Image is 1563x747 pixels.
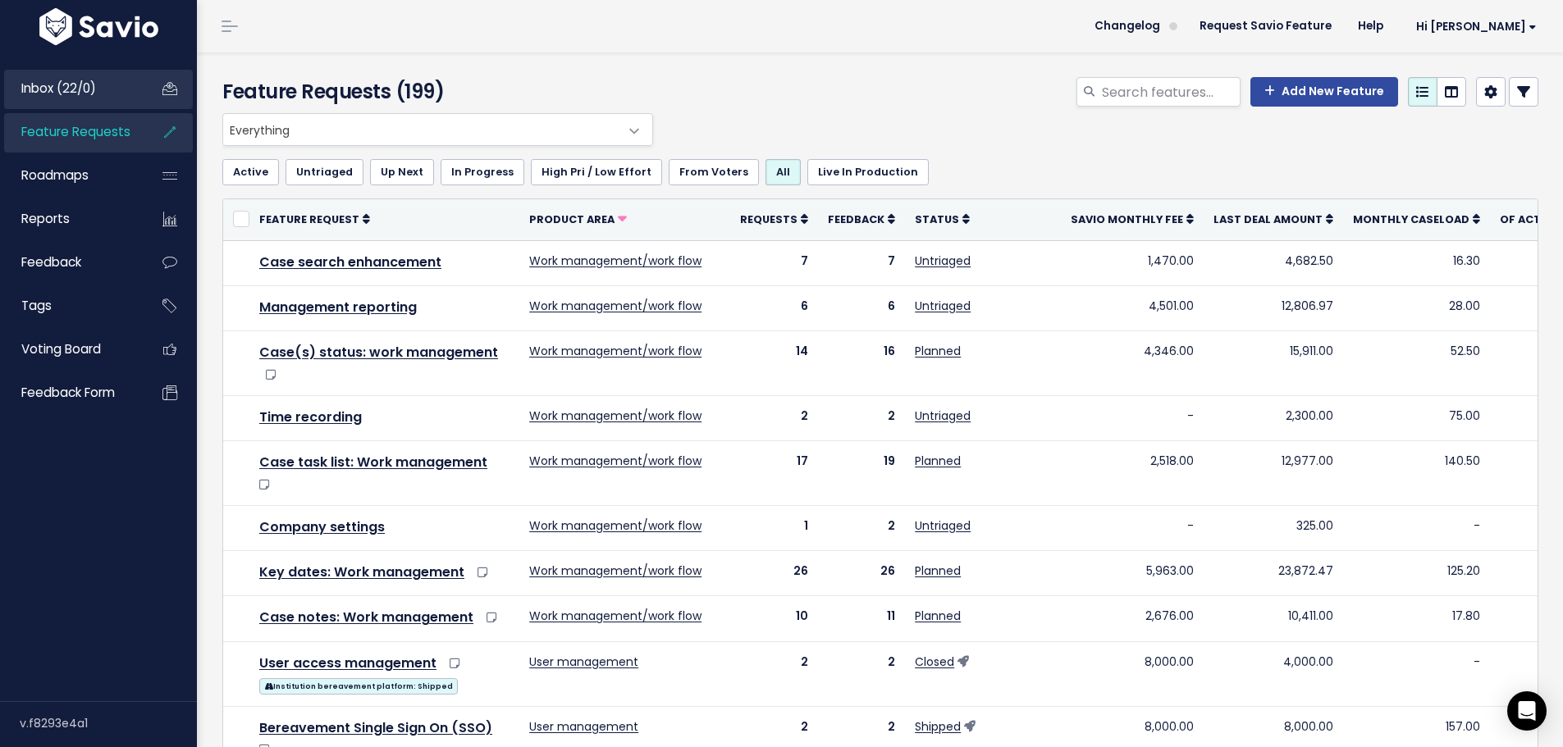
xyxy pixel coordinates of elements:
a: User access management [259,654,436,672]
td: 12,806.97 [1204,285,1343,330]
span: Feedback form [21,384,115,401]
td: 10,411.00 [1204,596,1343,641]
td: 17.80 [1343,596,1490,641]
a: Case search enhancement [259,253,441,271]
td: 2 [818,641,905,706]
a: Feedback [828,211,895,227]
td: 2 [730,641,818,706]
a: Planned [915,563,961,579]
a: Reports [4,200,136,238]
td: 5,963.00 [1061,551,1204,596]
a: In Progress [441,159,524,185]
a: Requests [740,211,808,227]
a: Savio Monthly Fee [1071,211,1194,227]
div: Open Intercom Messenger [1507,691,1547,731]
a: Work management/work flow [529,253,702,269]
td: 4,346.00 [1061,330,1204,395]
a: High Pri / Low Effort [531,159,662,185]
td: 2 [730,395,818,440]
a: User management [529,654,638,670]
td: 2,300.00 [1204,395,1343,440]
td: 1,470.00 [1061,240,1204,285]
a: Management reporting [259,298,417,317]
a: Feedback form [4,374,136,412]
a: Planned [915,608,961,624]
td: 26 [730,551,818,596]
a: Work management/work flow [529,298,702,314]
a: Company settings [259,517,385,536]
span: Inbox (22/0) [21,80,96,97]
td: 1 [730,506,818,551]
td: - [1343,641,1490,706]
h4: Feature Requests (199) [222,77,645,107]
a: Untriaged [915,253,971,269]
a: Case(s) status: work management [259,343,498,362]
a: Help [1345,14,1396,39]
a: Feature Request [259,211,370,227]
td: 16.30 [1343,240,1490,285]
a: Last deal amount [1213,211,1333,227]
a: Key dates: Work management [259,563,464,581]
span: Reports [21,210,70,227]
a: Request Savio Feature [1186,14,1345,39]
td: 2 [818,506,905,551]
td: 10 [730,596,818,641]
td: 15,911.00 [1204,330,1343,395]
input: Search features... [1100,77,1241,107]
td: 6 [730,285,818,330]
td: 2,518.00 [1061,441,1204,506]
a: Work management/work flow [529,408,702,424]
span: Feature Request [259,212,359,226]
span: Tags [21,297,52,314]
td: 7 [730,240,818,285]
a: Time recording [259,408,362,426]
td: 16 [818,330,905,395]
a: Closed [915,654,954,670]
a: Feature Requests [4,113,136,151]
span: Product Area [529,212,615,226]
td: - [1061,395,1204,440]
span: Requests [740,212,797,226]
a: Planned [915,453,961,469]
span: Voting Board [21,340,101,358]
td: 4,682.50 [1204,240,1343,285]
a: Work management/work flow [529,608,702,624]
a: Add New Feature [1250,77,1398,107]
a: Untriaged [915,298,971,314]
span: Hi [PERSON_NAME] [1416,20,1537,33]
span: Feature Requests [21,123,130,140]
a: From Voters [669,159,759,185]
div: v.f8293e4a1 [20,702,197,745]
span: Everything [222,113,653,146]
a: Untriaged [915,408,971,424]
td: 325.00 [1204,506,1343,551]
a: Work management/work flow [529,453,702,469]
td: 125.20 [1343,551,1490,596]
a: Up Next [370,159,434,185]
td: 14 [730,330,818,395]
td: 7 [818,240,905,285]
td: 11 [818,596,905,641]
a: Live In Production [807,159,929,185]
a: Work management/work flow [529,563,702,579]
td: 75.00 [1343,395,1490,440]
span: Changelog [1095,20,1160,32]
a: Shipped [915,718,961,735]
td: - [1343,506,1490,551]
a: Tags [4,287,136,325]
a: User management [529,718,638,735]
td: 2 [818,395,905,440]
a: Untriaged [286,159,363,185]
td: 4,000.00 [1204,641,1343,706]
td: 28.00 [1343,285,1490,330]
a: Institution bereavement platform: Shipped [259,675,458,695]
span: Monthly caseload [1353,212,1469,226]
a: Case notes: Work management [259,608,473,626]
span: Institution bereavement platform: Shipped [259,678,458,695]
td: 6 [818,285,905,330]
span: Status [915,212,959,226]
a: Untriaged [915,517,971,534]
td: 19 [818,441,905,506]
a: Monthly caseload [1353,211,1480,227]
a: Planned [915,343,961,359]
